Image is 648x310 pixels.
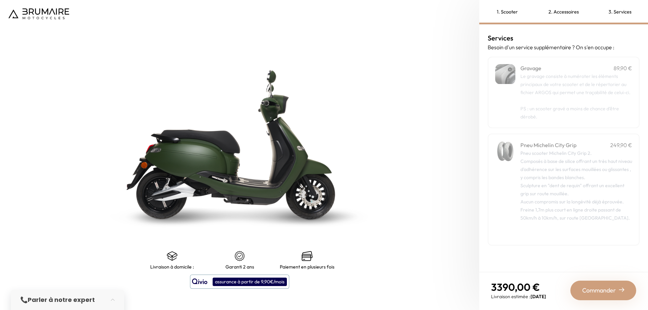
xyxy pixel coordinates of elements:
[531,293,546,300] span: [DATE]
[192,278,208,286] img: logo qivio
[234,251,245,261] img: certificat-de-garantie.png
[150,264,194,270] p: Livraison à domicile :
[488,43,640,51] p: Besoin d'un service supplémentaire ? On s'en occupe :
[520,141,576,149] h4: Pneu Michelin City Grip
[520,149,632,238] div: Pneu scooter Michelin City Grip 2. Composés à base de silice offrant un très haut niveau d'adhére...
[8,8,69,19] img: Logo de Brumaire
[619,287,624,292] img: right-arrow-2.png
[302,251,313,261] img: credit-cards.png
[280,264,334,270] p: Paiement en plusieurs fois
[520,106,619,120] span: PS : un scooter gravé a moins de chance d’être dérobé.
[167,251,178,261] img: shipping.png
[520,64,541,72] h4: Gravage
[213,278,287,286] div: assurance à partir de 9,90€/mois
[582,286,616,295] span: Commander
[495,141,515,161] img: Pneu Michelin City Grip
[488,33,640,43] h3: Services
[614,64,632,72] p: 89,90 €
[520,73,630,95] span: Le gravage consiste à numéroter les éléments principaux de votre scooter et de le répertorier au ...
[610,141,632,149] p: 249,90 €
[190,275,289,289] button: assurance à partir de 9,90€/mois
[495,64,515,84] img: Gravage
[225,264,254,270] p: Garanti 2 ans
[491,293,546,300] p: Livraison estimée :
[491,281,540,293] span: 3390,00 €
